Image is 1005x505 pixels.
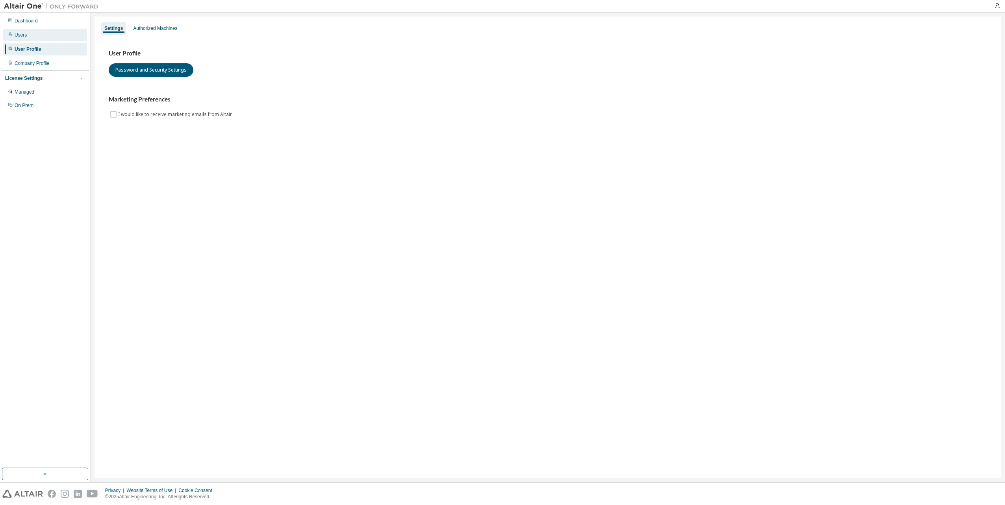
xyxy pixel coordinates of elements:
[15,89,34,95] div: Managed
[74,490,82,498] img: linkedin.svg
[15,18,38,24] div: Dashboard
[15,102,33,109] div: On Prem
[133,25,177,31] div: Authorized Machines
[87,490,98,498] img: youtube.svg
[126,487,178,494] div: Website Terms of Use
[15,60,50,66] div: Company Profile
[48,490,56,498] img: facebook.svg
[61,490,69,498] img: instagram.svg
[109,50,987,57] h3: User Profile
[104,25,123,31] div: Settings
[5,75,43,81] div: License Settings
[118,110,234,119] label: I would like to receive marketing emails from Altair
[105,487,126,494] div: Privacy
[15,46,41,52] div: User Profile
[178,487,217,494] div: Cookie Consent
[109,96,987,103] h3: Marketing Preferences
[105,494,217,500] p: © 2025 Altair Engineering, Inc. All Rights Reserved.
[109,63,193,77] button: Password and Security Settings
[15,32,27,38] div: Users
[4,2,102,10] img: Altair One
[2,490,43,498] img: altair_logo.svg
